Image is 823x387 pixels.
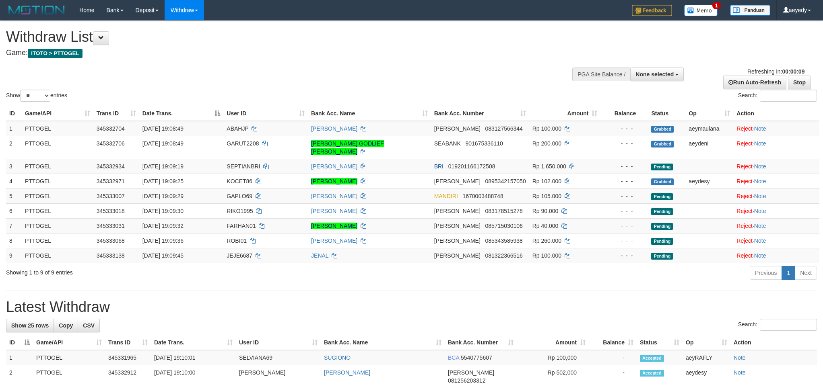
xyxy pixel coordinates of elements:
div: - - - [604,125,645,133]
label: Show entries [6,90,67,102]
td: PTTOGEL [22,159,93,174]
a: Stop [788,76,811,89]
span: Copy 083127566344 to clipboard [485,125,522,132]
h1: Withdraw List [6,29,540,45]
span: Accepted [640,355,664,362]
span: 345333138 [97,252,125,259]
div: Showing 1 to 9 of 9 entries [6,265,337,276]
a: [PERSON_NAME] [311,223,357,229]
th: Bank Acc. Number: activate to sort column ascending [431,106,529,121]
td: 4 [6,174,22,188]
span: Rp 100.000 [532,252,561,259]
span: Copy 901675336110 to clipboard [465,140,503,147]
td: [DATE] 19:10:01 [151,350,236,365]
td: - [589,350,637,365]
span: Copy 019201166172508 to clipboard [448,163,495,170]
span: Copy 085715030106 to clipboard [485,223,522,229]
td: 1 [6,350,33,365]
td: 1 [6,121,22,136]
span: Pending [651,193,673,200]
span: Rp 260.000 [532,238,561,244]
td: PTTOGEL [22,218,93,233]
span: [DATE] 19:09:25 [142,178,184,184]
span: Pending [651,164,673,170]
span: BRI [434,163,443,170]
img: MOTION_logo.png [6,4,67,16]
a: [PERSON_NAME] [311,178,357,184]
span: [PERSON_NAME] [434,125,481,132]
a: 1 [782,266,795,280]
span: 345333068 [97,238,125,244]
a: [PERSON_NAME] [311,208,357,214]
a: Reject [736,178,753,184]
a: Note [754,125,766,132]
td: 5 [6,188,22,203]
a: Run Auto-Refresh [723,76,786,89]
span: RIKO1995 [227,208,253,214]
h1: Latest Withdraw [6,299,817,315]
span: BCA [448,354,459,361]
label: Search: [738,90,817,102]
td: 345331965 [105,350,151,365]
img: panduan.png [730,5,770,16]
span: Rp 1.650.000 [532,163,566,170]
span: 345333018 [97,208,125,214]
span: [DATE] 19:08:49 [142,140,184,147]
a: Note [754,140,766,147]
th: ID: activate to sort column descending [6,335,33,350]
th: Date Trans.: activate to sort column ascending [151,335,236,350]
td: PTTOGEL [22,174,93,188]
td: · [733,218,819,233]
span: Show 25 rows [11,322,49,329]
img: Feedback.jpg [632,5,672,16]
span: Rp 100.000 [532,125,561,132]
td: PTTOGEL [22,233,93,248]
span: GAPLO69 [227,193,252,199]
span: Refreshing in: [747,68,804,75]
span: 345332704 [97,125,125,132]
span: Copy [59,322,73,329]
a: JENAL [311,252,328,259]
a: Note [754,193,766,199]
a: Next [795,266,817,280]
span: [PERSON_NAME] [434,223,481,229]
div: - - - [604,139,645,147]
span: ABAHJP [227,125,248,132]
th: Balance [600,106,648,121]
span: Copy 5540775607 to clipboard [461,354,492,361]
span: Copy 083178515278 to clipboard [485,208,522,214]
a: Reject [736,252,753,259]
td: aeydesy [685,174,733,188]
span: [PERSON_NAME] [448,369,494,376]
a: [PERSON_NAME] [311,193,357,199]
td: · [733,233,819,248]
div: - - - [604,222,645,230]
span: [PERSON_NAME] [434,252,481,259]
td: · [733,248,819,263]
span: [DATE] 19:09:30 [142,208,184,214]
a: SUGIONO [324,354,351,361]
a: Note [754,223,766,229]
a: Note [754,163,766,170]
div: PGA Site Balance / [572,68,630,81]
th: Action [733,106,819,121]
span: ITOTO > PTTOGEL [28,49,83,58]
span: [PERSON_NAME] [434,238,481,244]
td: Rp 100,000 [517,350,589,365]
td: PTTOGEL [22,203,93,218]
span: [PERSON_NAME] [434,208,481,214]
td: · [733,136,819,159]
div: - - - [604,237,645,245]
span: 345332706 [97,140,125,147]
a: Previous [750,266,782,280]
a: Note [734,369,746,376]
span: Rp 105.000 [532,193,561,199]
td: 6 [6,203,22,218]
span: Grabbed [651,178,674,185]
th: Action [730,335,817,350]
div: - - - [604,162,645,170]
td: · [733,188,819,203]
th: Game/API: activate to sort column ascending [22,106,93,121]
td: 2 [6,136,22,159]
span: Grabbed [651,126,674,133]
